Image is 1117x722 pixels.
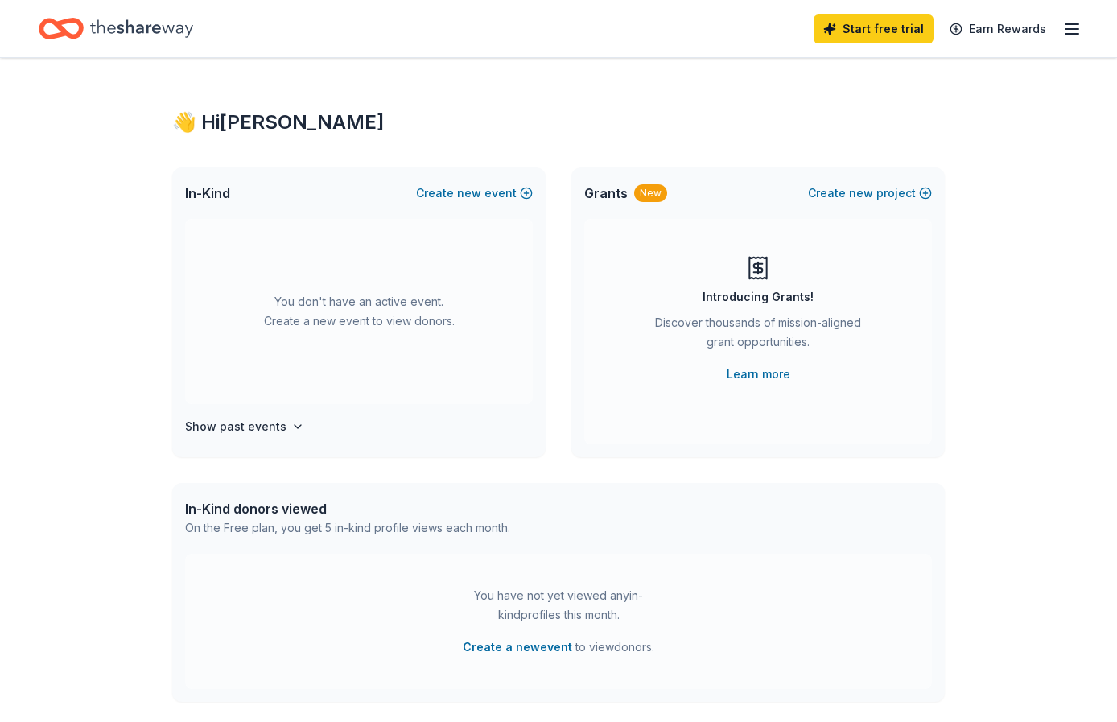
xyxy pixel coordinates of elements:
[185,518,510,538] div: On the Free plan, you get 5 in-kind profile views each month.
[940,14,1056,43] a: Earn Rewards
[584,184,628,203] span: Grants
[458,586,659,625] div: You have not yet viewed any in-kind profiles this month.
[727,365,790,384] a: Learn more
[849,184,873,203] span: new
[814,14,934,43] a: Start free trial
[185,417,304,436] button: Show past events
[416,184,533,203] button: Createnewevent
[649,313,868,358] div: Discover thousands of mission-aligned grant opportunities.
[185,417,286,436] h4: Show past events
[457,184,481,203] span: new
[172,109,945,135] div: 👋 Hi [PERSON_NAME]
[185,184,230,203] span: In-Kind
[185,499,510,518] div: In-Kind donors viewed
[808,184,932,203] button: Createnewproject
[39,10,193,47] a: Home
[703,287,814,307] div: Introducing Grants!
[463,637,572,657] button: Create a newevent
[463,637,654,657] span: to view donors .
[634,184,667,202] div: New
[185,219,533,404] div: You don't have an active event. Create a new event to view donors.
